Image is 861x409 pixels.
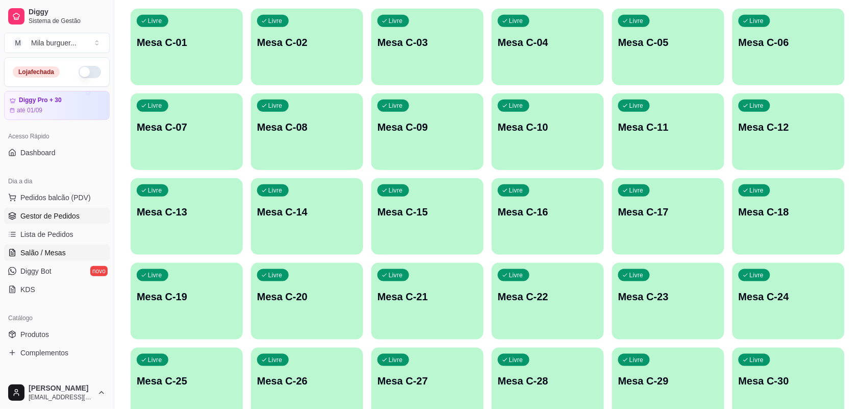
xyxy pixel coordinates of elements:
[750,356,764,364] p: Livre
[389,102,403,110] p: Livre
[31,38,77,48] div: Mila burguer ...
[13,66,60,78] div: Loja fechada
[371,263,484,340] button: LivreMesa C-21
[257,205,357,219] p: Mesa C-14
[612,263,724,340] button: LivreMesa C-23
[4,310,110,326] div: Catálogo
[629,356,644,364] p: Livre
[612,9,724,85] button: LivreMesa C-05
[4,263,110,279] a: Diggy Botnovo
[377,35,477,50] p: Mesa C-03
[20,266,52,276] span: Diggy Bot
[492,263,604,340] button: LivreMesa C-22
[251,178,363,255] button: LivreMesa C-14
[371,9,484,85] button: LivreMesa C-03
[629,17,644,25] p: Livre
[377,290,477,304] p: Mesa C-21
[4,326,110,343] a: Produtos
[4,189,110,206] button: Pedidos balcão (PDV)
[509,186,523,195] p: Livre
[750,102,764,110] p: Livre
[268,102,283,110] p: Livre
[251,93,363,170] button: LivreMesa C-08
[4,128,110,145] div: Acesso Rápido
[732,263,845,340] button: LivreMesa C-24
[257,120,357,134] p: Mesa C-08
[371,178,484,255] button: LivreMesa C-15
[20,148,56,158] span: Dashboard
[739,374,839,389] p: Mesa C-30
[4,380,110,405] button: [PERSON_NAME][EMAIL_ADDRESS][DOMAIN_NAME]
[4,245,110,261] a: Salão / Mesas
[732,178,845,255] button: LivreMesa C-18
[612,93,724,170] button: LivreMesa C-11
[257,290,357,304] p: Mesa C-20
[4,173,110,189] div: Dia a dia
[739,205,839,219] p: Mesa C-18
[20,211,80,221] span: Gestor de Pedidos
[492,178,604,255] button: LivreMesa C-16
[509,17,523,25] p: Livre
[137,120,237,134] p: Mesa C-07
[29,384,93,393] span: [PERSON_NAME]
[131,93,243,170] button: LivreMesa C-07
[20,229,73,239] span: Lista de Pedidos
[377,120,477,134] p: Mesa C-09
[268,186,283,195] p: Livre
[4,4,110,29] a: DiggySistema de Gestão
[251,9,363,85] button: LivreMesa C-02
[509,356,523,364] p: Livre
[79,66,101,78] button: Alterar Status
[618,290,718,304] p: Mesa C-23
[137,290,237,304] p: Mesa C-19
[750,186,764,195] p: Livre
[131,263,243,340] button: LivreMesa C-19
[257,35,357,50] p: Mesa C-02
[20,284,35,295] span: KDS
[750,17,764,25] p: Livre
[509,271,523,279] p: Livre
[20,248,66,258] span: Salão / Mesas
[4,91,110,120] a: Diggy Pro + 30até 01/09
[29,393,93,401] span: [EMAIL_ADDRESS][DOMAIN_NAME]
[137,374,237,389] p: Mesa C-25
[4,145,110,161] a: Dashboard
[612,178,724,255] button: LivreMesa C-17
[618,374,718,389] p: Mesa C-29
[389,17,403,25] p: Livre
[498,374,598,389] p: Mesa C-28
[618,205,718,219] p: Mesa C-17
[629,102,644,110] p: Livre
[629,186,644,195] p: Livre
[739,290,839,304] p: Mesa C-24
[739,120,839,134] p: Mesa C-12
[148,356,162,364] p: Livre
[618,35,718,50] p: Mesa C-05
[257,374,357,389] p: Mesa C-26
[29,8,106,17] span: Diggy
[389,186,403,195] p: Livre
[750,271,764,279] p: Livre
[739,35,839,50] p: Mesa C-06
[498,120,598,134] p: Mesa C-10
[20,193,91,203] span: Pedidos balcão (PDV)
[4,226,110,243] a: Lista de Pedidos
[4,345,110,361] a: Complementos
[137,205,237,219] p: Mesa C-13
[148,186,162,195] p: Livre
[389,356,403,364] p: Livre
[389,271,403,279] p: Livre
[268,17,283,25] p: Livre
[20,348,68,358] span: Complementos
[4,208,110,224] a: Gestor de Pedidos
[17,106,42,114] article: até 01/09
[19,97,62,104] article: Diggy Pro + 30
[498,205,598,219] p: Mesa C-16
[131,9,243,85] button: LivreMesa C-01
[137,35,237,50] p: Mesa C-01
[492,9,604,85] button: LivreMesa C-04
[618,120,718,134] p: Mesa C-11
[131,178,243,255] button: LivreMesa C-13
[148,17,162,25] p: Livre
[732,93,845,170] button: LivreMesa C-12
